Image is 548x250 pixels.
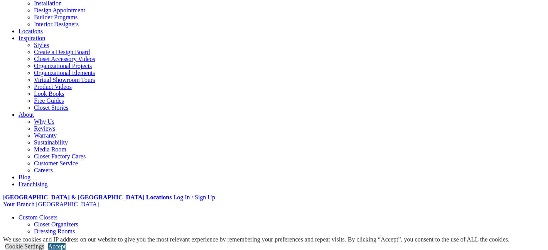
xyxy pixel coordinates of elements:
[34,83,72,90] a: Product Videos
[34,153,86,160] a: Closet Factory Cares
[34,14,78,20] a: Builder Programs
[3,201,34,207] span: Your Branch
[34,77,95,83] a: Virtual Showroom Tours
[34,235,74,241] a: Finesse Systems
[34,21,79,27] a: Interior Designers
[34,160,78,167] a: Customer Service
[34,118,54,125] a: Why Us
[34,146,66,153] a: Media Room
[34,7,85,14] a: Design Appointment
[34,97,64,104] a: Free Guides
[173,194,215,201] a: Log In / Sign Up
[34,139,68,146] a: Sustainability
[34,56,95,62] a: Closet Accessory Videos
[19,181,48,187] a: Franchising
[34,221,78,228] a: Closet Organizers
[34,42,49,48] a: Styles
[3,236,509,243] div: We use cookies and IP address on our website to give you the most relevant experience by remember...
[34,90,64,97] a: Look Books
[3,201,99,207] a: Your Branch [GEOGRAPHIC_DATA]
[19,35,45,41] a: Inspiration
[48,243,66,250] a: Accept
[34,132,57,139] a: Warranty
[19,174,30,180] a: Blog
[34,104,68,111] a: Closet Stories
[19,111,34,118] a: About
[19,28,43,34] a: Locations
[34,228,75,235] a: Dressing Rooms
[19,214,57,221] a: Custom Closets
[36,201,99,207] span: [GEOGRAPHIC_DATA]
[34,125,55,132] a: Reviews
[34,63,92,69] a: Organizational Projects
[3,194,172,201] a: [GEOGRAPHIC_DATA] & [GEOGRAPHIC_DATA] Locations
[34,167,53,173] a: Careers
[34,70,95,76] a: Organizational Elements
[34,49,90,55] a: Create a Design Board
[5,243,44,250] a: Cookie Settings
